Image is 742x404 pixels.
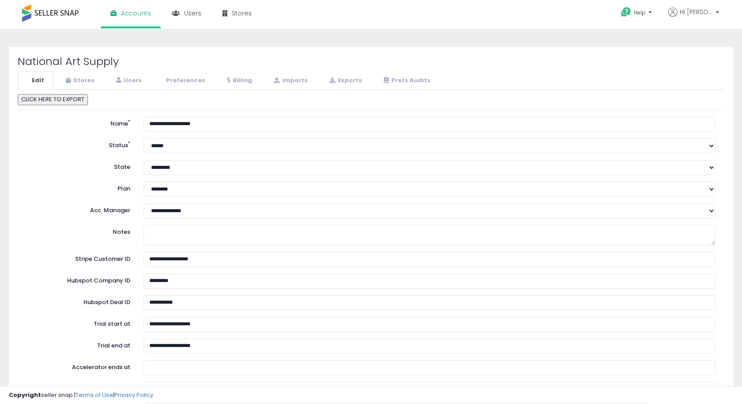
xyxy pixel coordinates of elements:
label: Trial start at [20,317,137,328]
label: Plan [20,182,137,193]
a: Hi [PERSON_NAME] [668,8,719,27]
strong: Copyright [9,391,41,399]
div: seller snap | | [9,391,153,400]
label: Status [20,138,137,150]
a: Billing [216,72,261,90]
a: Stores [54,72,104,90]
label: Subscribed at [20,382,137,393]
h2: National Art Supply [18,56,724,67]
span: Users [184,9,201,18]
label: Acc. Manager [20,203,137,215]
span: Hi [PERSON_NAME] [680,8,713,16]
a: Exports [318,72,371,90]
span: Accounts [121,9,151,18]
a: Preferences [152,72,215,90]
label: Trial end at [20,339,137,350]
label: Hubspot Deal ID [20,295,137,307]
i: Get Help [621,7,632,18]
label: Accelerator ends at [20,360,137,372]
a: Prefs Audits [372,72,440,90]
label: State [20,160,137,172]
label: Notes [20,225,137,236]
button: CLICK HERE TO EXPORT [18,94,88,105]
label: Name [20,117,137,128]
a: Privacy Policy [114,391,153,399]
label: Hubspot Company ID [20,274,137,285]
a: Users [105,72,151,90]
a: Imports [262,72,317,90]
label: Stripe Customer ID [20,252,137,263]
span: Help [634,9,646,16]
span: Stores [232,9,252,18]
a: Edit [18,72,53,90]
a: Terms of Use [76,391,113,399]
